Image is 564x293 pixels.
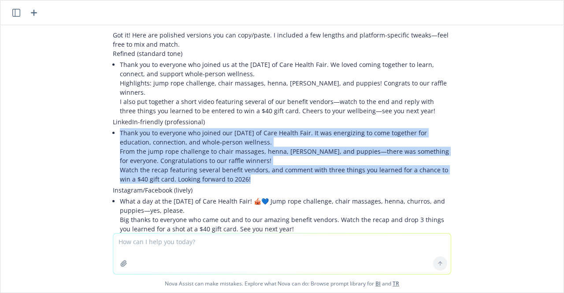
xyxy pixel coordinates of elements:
span: Nova Assist can make mistakes. Explore what Nova can do: Browse prompt library for and [4,274,560,293]
li: Thank you to everyone who joined us at the [DATE] of Care Health Fair. We loved coming together t... [120,58,451,117]
p: Refined (standard tone) [113,49,451,58]
a: BI [375,280,381,287]
a: TR [393,280,399,287]
p: Instagram/Facebook (lively) [113,185,451,195]
p: Got it! Here are polished versions you can copy/paste. I included a few lengths and platform-spec... [113,30,451,49]
p: LinkedIn-friendly (professional) [113,117,451,126]
li: Thank you to everyone who joined our [DATE] of Care Health Fair. It was energizing to come togeth... [120,126,451,185]
li: What a day at the [DATE] of Care Health Fair! 🎪💙 Jump rope challenge, chair massages, henna, chur... [120,195,451,235]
